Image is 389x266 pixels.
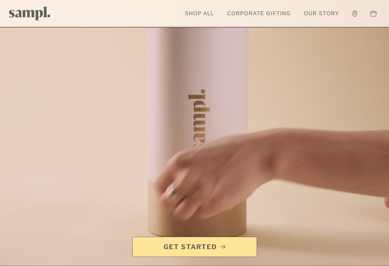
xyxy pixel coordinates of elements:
a: Our Story [301,6,343,21]
a: Corporate Gifting [224,6,294,21]
span: Get Started [164,242,217,251]
img: Sampl logo [9,6,51,20]
a: Shop All [182,6,217,21]
a: Get Started [132,237,257,257]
